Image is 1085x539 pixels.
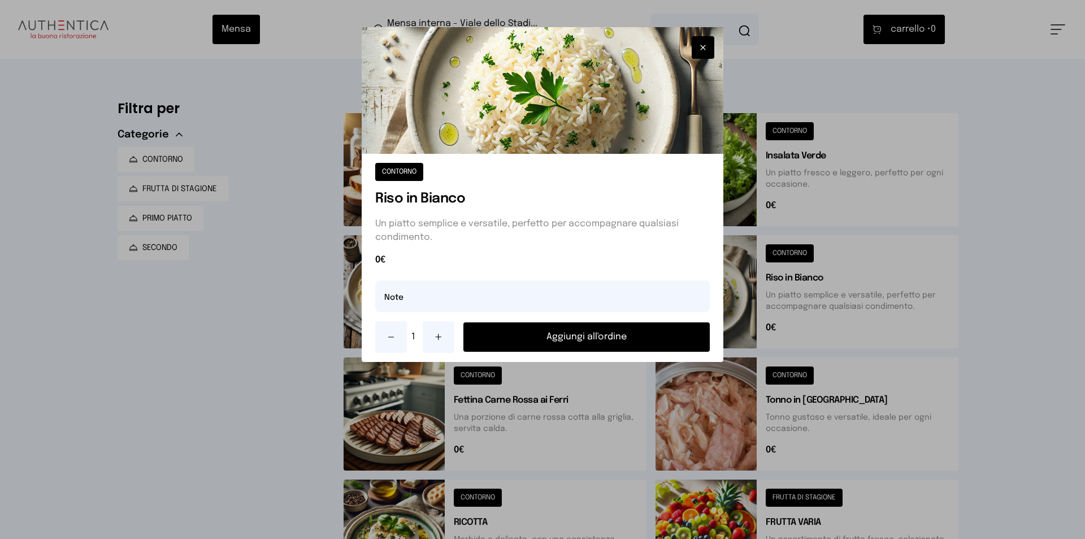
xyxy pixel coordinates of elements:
[375,190,710,208] h1: Riso in Bianco
[375,253,710,267] span: 0€
[411,330,418,344] span: 1
[362,27,723,154] img: Riso in Bianco
[375,217,710,244] p: Un piatto semplice e versatile, perfetto per accompagnare qualsiasi condimento.
[375,163,423,181] button: CONTORNO
[463,322,710,352] button: Aggiungi all'ordine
